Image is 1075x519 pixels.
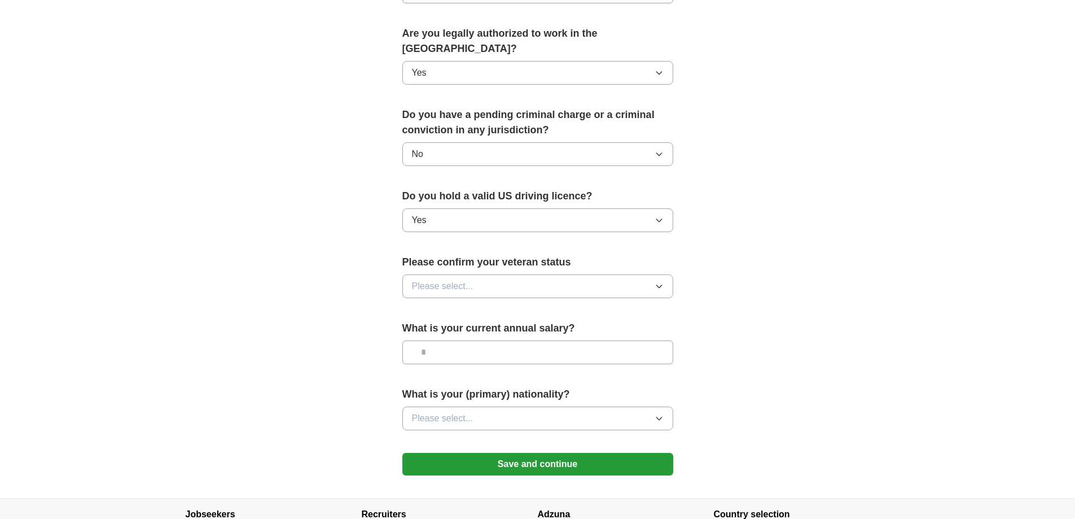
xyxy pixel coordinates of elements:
span: No [412,147,423,161]
span: Yes [412,213,427,227]
label: Please confirm your veteran status [402,255,673,270]
label: Are you legally authorized to work in the [GEOGRAPHIC_DATA]? [402,26,673,56]
button: Save and continue [402,453,673,476]
label: Do you have a pending criminal charge or a criminal conviction in any jurisdiction? [402,107,673,138]
span: Yes [412,66,427,80]
button: Yes [402,61,673,85]
button: Please select... [402,274,673,298]
button: No [402,142,673,166]
button: Please select... [402,407,673,430]
span: Please select... [412,280,473,293]
label: Do you hold a valid US driving licence? [402,189,673,204]
button: Yes [402,208,673,232]
label: What is your current annual salary? [402,321,673,336]
label: What is your (primary) nationality? [402,387,673,402]
span: Please select... [412,412,473,425]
